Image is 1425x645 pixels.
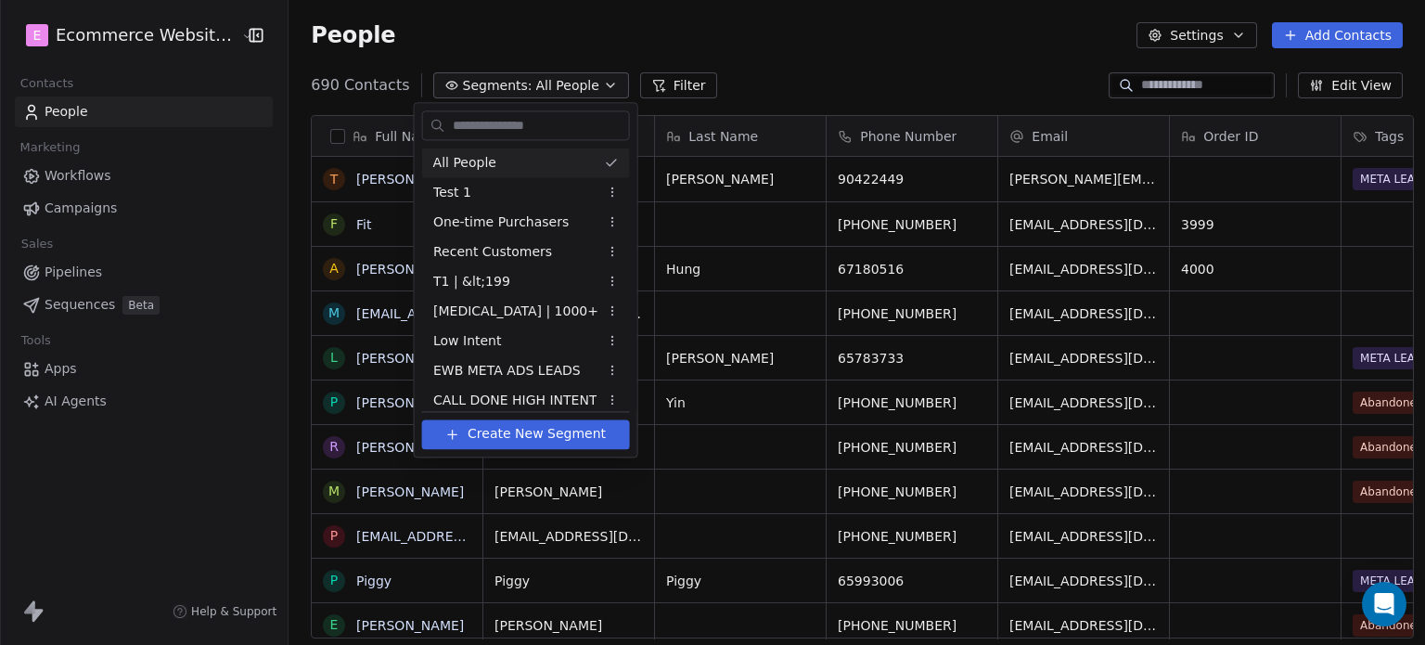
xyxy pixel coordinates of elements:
[433,361,581,381] span: EWB META ADS LEADS
[422,419,630,449] button: Create New Segment
[433,183,471,202] span: Test 1
[433,242,552,262] span: Recent Customers
[422,148,630,563] div: Suggestions
[433,391,597,410] span: CALL DONE HIGH INTENT
[433,331,501,351] span: Low Intent
[433,272,510,291] span: T1 | &lt;199
[433,153,496,173] span: All People
[433,302,598,321] span: [MEDICAL_DATA] | 1000+
[468,425,606,445] span: Create New Segment
[433,213,569,232] span: One-time Purchasers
